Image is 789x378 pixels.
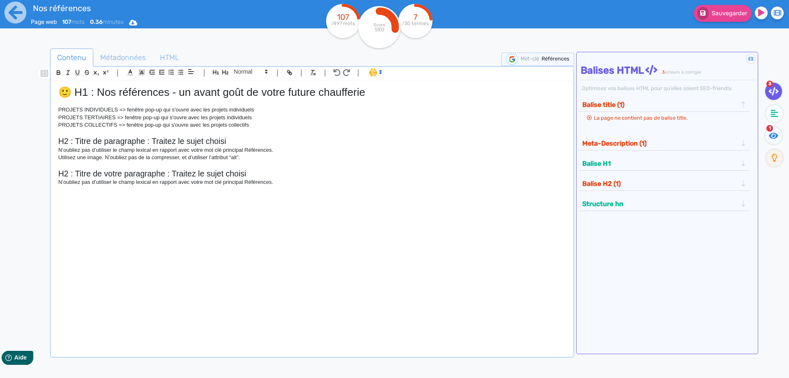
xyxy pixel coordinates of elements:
h1: 🙂 H1 : Nos références - un avant goût de votre future chaufferie [58,86,566,99]
span: Mot-clé : [521,56,542,62]
button: Balise H1 [580,157,740,170]
button: Balise H2 (1) [580,177,740,190]
h4: Balises HTML [581,65,756,77]
span: Contenu [51,46,93,69]
a: HTML [153,49,186,67]
p: PROJETS TERTIAIRES => fenêtre pop-up qui s'ouvre avec les projets individuels [58,114,566,121]
div: Optimisez vos balises HTML pour qu’elles soient SEO-friendly. [581,84,756,92]
tspan: Score [374,22,385,28]
span: Aide [42,7,54,13]
button: Balise title (1) [580,98,740,111]
span: Métadonnées [94,46,152,69]
span: | [300,67,302,78]
tspan: 7 [413,12,418,22]
b: 107 [62,19,72,26]
a: Métadonnées [93,49,153,67]
span: 3 [662,70,665,75]
tspan: /30 termes [402,21,429,26]
span: erreurs à corriger [665,70,701,75]
input: title [31,2,268,15]
p: Utilisez une image. N’oubliez pas de la compresser, et d’utiliser l’attribut “alt”. [58,154,566,161]
img: google-serp-logo.png [506,54,518,65]
span: mots [62,19,85,26]
p: N’oubliez pas d’utiliser le champ lexical en rapport avec votre mot clé principal Références. [58,179,566,186]
span: La page ne contient pas de balise title. [594,115,687,121]
div: Meta-Description (1) [580,137,749,150]
a: Contenu [50,49,93,67]
div: Balise H1 [580,157,749,170]
tspan: 107 [337,12,349,22]
span: | [324,67,326,78]
tspan: /497 mots [331,21,355,26]
span: Références [542,56,570,62]
span: 3 [766,81,773,87]
span: I.Assistant [365,67,385,77]
span: 1 [766,125,773,132]
span: | [203,67,205,78]
b: 0.36 [90,19,103,26]
p: PROJETS COLLECTIFS => fenêtre pop-up qui s'ouvre avec les projets collectifs [58,121,566,129]
button: Sauvegarder [694,5,752,22]
span: HTML [153,46,186,69]
button: Meta-Description (1) [580,137,740,150]
div: Balise title (1) [580,98,749,111]
span: | [357,67,359,78]
span: minutes [90,19,124,26]
h2: H2 : Titre de votre paragraphe : Traitez le sujet choisi [58,169,566,179]
h2: H2 : Titre de paragraphe : Traitez le sujet choisi [58,137,566,146]
span: Aligment [185,67,197,77]
span: Page web [31,19,57,26]
p: PROJETS INDIVIDUELS => fenêtre pop-up qui s'ouvre avec les projets individuels [58,106,566,114]
span: | [117,67,119,78]
div: Balise H2 (1) [580,177,749,190]
span: | [277,67,279,78]
button: Structure hn [580,197,740,211]
p: N’oubliez pas d’utiliser le champ lexical en rapport avec votre mot clé principal Références. [58,146,566,154]
span: Sauvegarder [712,10,747,17]
tspan: SEO [375,26,384,32]
div: Structure hn [580,197,749,211]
